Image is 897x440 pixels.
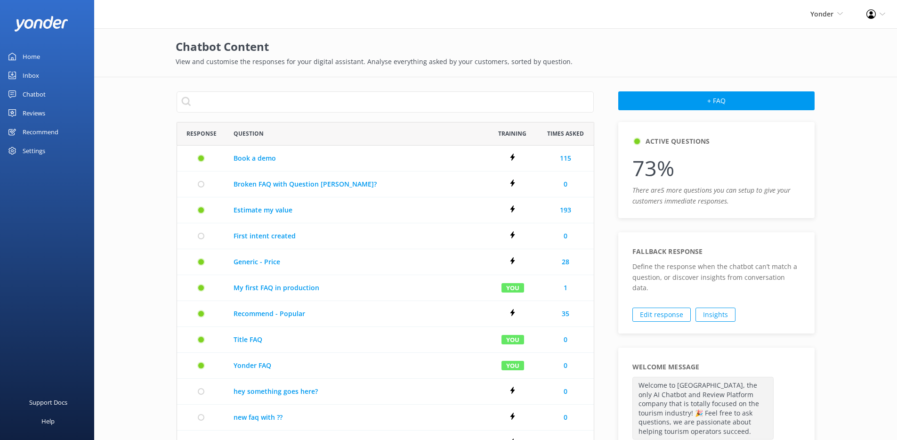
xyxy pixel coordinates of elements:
[234,231,481,241] a: First intent created
[564,179,567,189] a: 0
[177,301,594,327] div: row
[695,308,735,322] a: Insights
[632,261,800,293] p: Define the response when the chatbot can’t match a question, or discover insights from conversati...
[177,171,594,197] div: row
[177,197,594,223] div: row
[234,205,481,215] a: Estimate my value
[177,275,594,301] div: row
[564,334,567,345] a: 0
[560,205,571,215] a: 193
[234,153,481,163] a: Book a demo
[810,9,833,18] span: Yonder
[501,283,524,293] div: You
[176,57,816,67] p: View and customise the responses for your digital assistant. Analyse everything asked by your cus...
[234,309,481,319] a: Recommend - Popular
[560,153,571,163] a: 115
[632,151,800,185] p: 73%
[234,283,481,293] a: My first FAQ in production
[234,386,481,397] a: hey something goes here?
[234,129,264,138] span: Question
[177,249,594,275] div: row
[632,362,699,372] h5: Welcome Message
[177,405,594,431] div: row
[14,16,68,32] img: yonder-white-logo.png
[41,412,55,431] div: Help
[501,334,524,344] div: You
[23,47,40,66] div: Home
[564,283,567,293] a: 1
[177,327,594,353] div: row
[564,412,567,423] a: 0
[29,393,67,412] div: Support Docs
[501,360,524,370] div: You
[564,231,567,241] a: 0
[646,136,710,147] h5: Active Questions
[177,353,594,379] div: row
[23,141,45,160] div: Settings
[632,186,791,205] i: There are 5 more questions you can setup to give your customers immediate responses.
[186,129,217,138] span: Response
[618,91,815,110] button: + FAQ
[564,360,567,371] a: 0
[177,146,594,171] div: row
[234,257,481,267] a: Generic - Price
[234,360,481,371] a: Yonder FAQ
[234,334,481,345] a: Title FAQ
[632,377,774,440] p: Welcome to [GEOGRAPHIC_DATA], the only AI Chatbot and Review Platform company that is totally foc...
[498,129,526,138] span: Training
[632,308,691,322] a: Edit response
[177,379,594,405] div: row
[234,412,481,423] a: new faq with ??
[23,122,58,141] div: Recommend
[23,85,46,104] div: Chatbot
[564,386,567,397] a: 0
[562,309,569,319] a: 35
[632,246,703,257] h5: Fallback response
[23,66,39,85] div: Inbox
[23,104,45,122] div: Reviews
[234,179,481,189] a: Broken FAQ with Question [PERSON_NAME]?
[176,38,816,56] h2: Chatbot Content
[547,129,584,138] span: Times Asked
[177,223,594,249] div: row
[562,257,569,267] a: 28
